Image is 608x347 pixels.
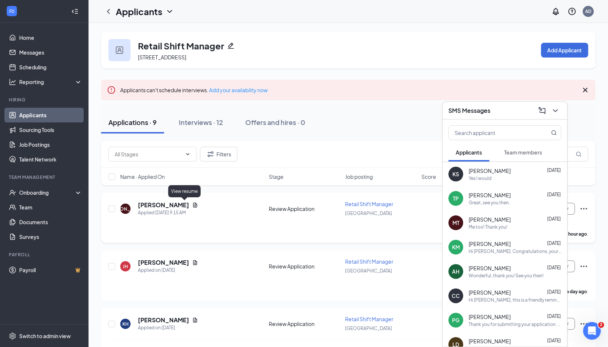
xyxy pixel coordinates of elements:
img: user icon [116,46,123,54]
h5: [PERSON_NAME] [138,201,189,209]
div: Wonderful, thank you! See you then! [469,273,543,279]
div: JH [123,263,128,270]
input: All Stages [115,150,182,158]
div: Applied on [DATE] [138,324,198,332]
h5: [PERSON_NAME] [138,316,189,324]
div: Payroll [9,251,81,258]
a: Home [19,30,82,45]
svg: Ellipses [579,262,588,271]
span: [DATE] [547,313,561,319]
div: Applied on [DATE] [138,267,198,274]
span: Applicants [456,149,482,156]
div: Review Application [269,205,341,212]
h3: Retail Shift Manager [138,39,224,52]
div: Reporting [19,78,83,86]
span: [PERSON_NAME] [469,337,511,345]
span: [PERSON_NAME] [469,264,511,272]
svg: Analysis [9,78,16,86]
svg: UserCheck [9,189,16,196]
div: Thank you for submitting your application. Would you be available this week for an interview? [469,321,561,327]
span: [DATE] [547,289,561,295]
span: [DATE] [547,265,561,270]
svg: MagnifyingGlass [576,151,581,157]
div: Great, see you then. [469,199,510,206]
div: Yes I would [469,175,491,181]
div: Me too! Thank you! [469,224,507,230]
span: [PERSON_NAME] [469,216,511,223]
span: [PERSON_NAME] [469,167,511,174]
div: Applications · 9 [108,118,157,127]
svg: WorkstreamLogo [8,7,15,15]
svg: Ellipses [579,319,588,328]
span: 2 [598,322,604,328]
span: Team members [504,149,542,156]
span: Job posting [345,173,373,180]
svg: Document [192,202,198,208]
svg: ChevronDown [551,106,560,115]
div: Review Application [269,263,341,270]
span: [PERSON_NAME] [469,191,511,199]
div: Team Management [9,174,81,180]
div: MT [452,219,459,226]
span: Applicants can't schedule interviews. [120,87,268,93]
div: TP [453,195,459,202]
svg: Collapse [71,8,79,15]
span: [DATE] [547,338,561,343]
b: a day ago [566,289,587,294]
input: Search applicant [449,126,536,140]
span: Stage [269,173,284,180]
div: Onboarding [19,189,76,196]
svg: QuestionInfo [567,7,576,16]
span: [PERSON_NAME] [469,313,511,320]
div: Hi [PERSON_NAME]. Congratulations, your meeting with Cocoa Dolce Chocolates for Production - Util... [469,248,561,254]
div: Offers and hires · 0 [245,118,305,127]
svg: ChevronDown [185,151,191,157]
svg: Ellipses [579,204,588,213]
span: [DATE] [547,216,561,222]
div: Review Application [269,320,341,327]
svg: MagnifyingGlass [551,130,557,136]
div: View resume [168,185,201,197]
div: AH [452,268,459,275]
a: Talent Network [19,152,82,167]
div: [PERSON_NAME] [107,206,145,212]
span: [STREET_ADDRESS] [138,54,186,60]
div: KH [122,321,129,327]
div: Interviews · 12 [179,118,223,127]
span: [PERSON_NAME] [469,240,511,247]
a: Scheduling [19,60,82,74]
h3: SMS Messages [448,107,490,115]
a: Applicants [19,108,82,122]
div: AD [585,8,591,14]
button: Add Applicant [541,43,588,58]
svg: ChevronDown [165,7,174,16]
b: an hour ago [562,231,587,237]
span: [PERSON_NAME] [469,289,511,296]
div: Applied [DATE] 9:15 AM [138,209,198,216]
div: Hiring [9,97,81,103]
button: ChevronDown [549,105,561,117]
svg: Filter [206,150,215,159]
span: [DATE] [547,167,561,173]
a: Job Postings [19,137,82,152]
span: [DATE] [547,192,561,197]
span: Retail Shift Manager [345,316,393,322]
span: [GEOGRAPHIC_DATA] [345,268,392,274]
div: KM [452,243,460,251]
button: Filter Filters [200,147,237,162]
div: PG [452,316,459,324]
svg: Error [107,86,116,94]
div: KS [452,170,459,178]
svg: Document [192,317,198,323]
svg: Document [192,260,198,266]
button: ComposeMessage [536,105,548,117]
span: Name · Applied On [120,173,165,180]
a: PayrollCrown [19,263,82,277]
svg: Settings [9,332,16,340]
h1: Applicants [116,5,162,18]
a: Surveys [19,229,82,244]
span: [DATE] [547,240,561,246]
iframe: Intercom live chat [583,322,601,340]
svg: Notifications [551,7,560,16]
a: Documents [19,215,82,229]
